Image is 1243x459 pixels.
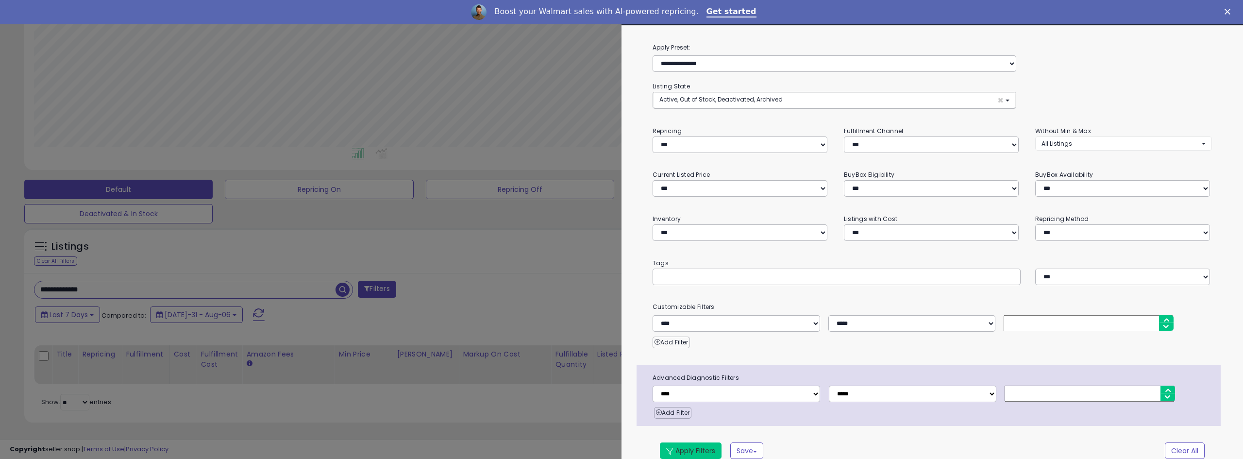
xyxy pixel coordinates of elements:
[1041,139,1072,148] span: All Listings
[653,215,681,223] small: Inventory
[653,127,682,135] small: Repricing
[1035,136,1212,151] button: All Listings
[471,4,487,20] img: Profile image for Adrian
[653,337,690,348] button: Add Filter
[1035,170,1093,179] small: BuyBox Availability
[730,442,763,459] button: Save
[706,7,756,17] a: Get started
[659,95,783,103] span: Active, Out of Stock, Deactivated, Archived
[844,170,894,179] small: BuyBox Eligibility
[645,258,1219,269] small: Tags
[645,302,1219,312] small: Customizable Filters
[1035,127,1091,135] small: Without Min & Max
[653,82,690,90] small: Listing State
[653,170,710,179] small: Current Listed Price
[1225,9,1234,15] div: Close
[494,7,698,17] div: Boost your Walmart sales with AI-powered repricing.
[660,442,722,459] button: Apply Filters
[645,373,1221,383] span: Advanced Diagnostic Filters
[844,215,897,223] small: Listings with Cost
[997,95,1004,105] span: ×
[653,92,1016,108] button: Active, Out of Stock, Deactivated, Archived ×
[645,42,1219,53] label: Apply Preset:
[844,127,903,135] small: Fulfillment Channel
[1035,215,1089,223] small: Repricing Method
[654,407,691,419] button: Add Filter
[1165,442,1205,459] button: Clear All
